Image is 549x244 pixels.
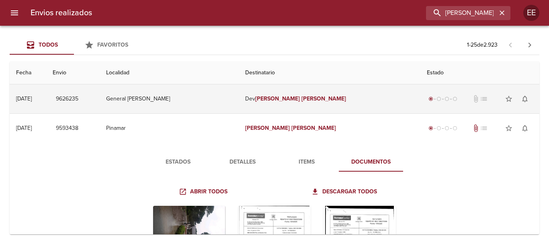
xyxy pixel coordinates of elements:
span: No tiene documentos adjuntos [472,95,480,103]
p: 1 - 25 de 2.923 [467,41,498,49]
span: No tiene pedido asociado [480,95,488,103]
td: Dev [239,84,420,113]
span: Tiene documentos adjuntos [472,124,480,132]
button: 9593438 [53,121,82,136]
em: [PERSON_NAME] [245,125,290,131]
div: Generado [427,95,459,103]
h6: Envios realizados [31,6,92,19]
span: 9593438 [56,123,78,133]
span: radio_button_unchecked [436,126,441,131]
div: Abrir información de usuario [523,5,539,21]
span: radio_button_checked [428,96,433,101]
span: radio_button_unchecked [445,96,449,101]
button: Agregar a favoritos [501,120,517,136]
span: Descargar todos [313,187,377,197]
td: Pinamar [100,114,239,143]
th: Fecha [10,62,46,84]
th: Envio [46,62,100,84]
input: buscar [426,6,497,20]
a: Descargar todos [309,185,380,199]
span: Estados [151,157,205,167]
button: 9626235 [53,92,82,107]
span: Pagina siguiente [520,35,539,55]
em: [PERSON_NAME] [301,95,346,102]
div: [DATE] [16,125,32,131]
a: Abrir todos [177,185,231,199]
div: [DATE] [16,95,32,102]
div: Tabs Envios [10,35,138,55]
button: menu [5,3,24,23]
span: Todos [39,41,58,48]
button: Agregar a favoritos [501,91,517,107]
span: radio_button_unchecked [453,96,457,101]
button: Activar notificaciones [517,120,533,136]
span: Favoritos [97,41,128,48]
span: radio_button_unchecked [436,96,441,101]
span: radio_button_unchecked [453,126,457,131]
span: notifications_none [521,124,529,132]
span: radio_button_unchecked [445,126,449,131]
th: Destinatario [239,62,420,84]
span: star_border [505,95,513,103]
span: Documentos [344,157,398,167]
th: Localidad [100,62,239,84]
em: [PERSON_NAME] [255,95,300,102]
span: No tiene pedido asociado [480,124,488,132]
th: Estado [420,62,539,84]
div: Tabs detalle de guia [146,152,403,172]
td: General [PERSON_NAME] [100,84,239,113]
div: EE [523,5,539,21]
span: radio_button_checked [428,126,433,131]
span: Items [279,157,334,167]
span: Abrir todos [180,187,227,197]
em: [PERSON_NAME] [291,125,336,131]
div: Generado [427,124,459,132]
span: star_border [505,124,513,132]
span: Pagina anterior [501,41,520,49]
span: 9626235 [56,94,78,104]
button: Activar notificaciones [517,91,533,107]
span: notifications_none [521,95,529,103]
span: Detalles [215,157,270,167]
